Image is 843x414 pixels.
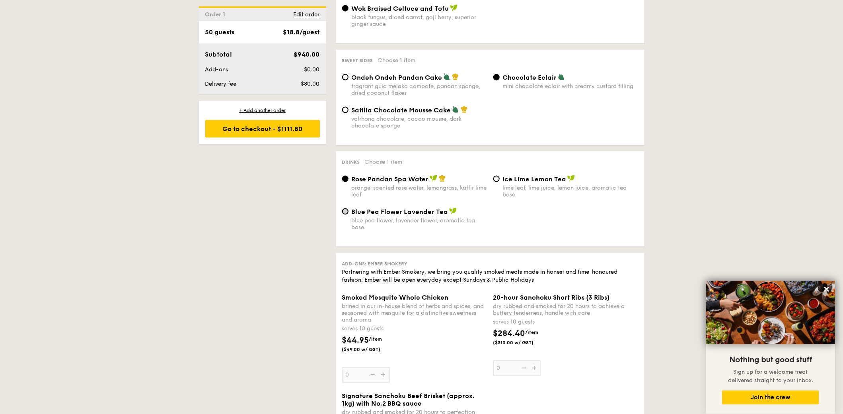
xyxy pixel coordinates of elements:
span: Choose 1 item [378,57,416,64]
span: Ice Lime Lemon Tea [503,175,567,183]
img: icon-chef-hat.a58ddaea.svg [452,73,459,80]
span: $940.00 [294,51,319,58]
div: dry rubbed and smoked for 20 hours to achieve a buttery tenderness, handle with care [493,303,638,317]
span: /item [369,337,382,342]
img: icon-vegan.f8ff3823.svg [449,208,457,215]
div: + Add another order [205,107,320,114]
span: Sweet sides [342,58,373,63]
span: Sign up for a welcome treat delivered straight to your inbox. [728,369,813,384]
span: Smoked Mesquite Whole Chicken [342,294,449,302]
img: icon-vegan.f8ff3823.svg [567,175,575,182]
span: Choose 1 item [365,159,403,165]
span: Signature Sanchoku Beef Brisket (approx. 1kg) with No.2 BBQ sauce [342,392,475,408]
input: Satilia Chocolate Mousse Cakevalrhona chocolate, cacao mousse, dark chocolate sponge [342,107,348,113]
span: Subtotal [205,51,232,58]
span: $0.00 [304,66,319,73]
span: Rose Pandan Spa Water [352,175,429,183]
div: Partnering with Ember Smokery, we bring you quality smoked meats made in honest and time-honoured... [342,269,638,285]
span: Delivery fee [205,80,237,87]
span: Drinks [342,159,360,165]
span: Ondeh Ondeh Pandan Cake [352,74,442,81]
img: icon-vegetarian.fe4039eb.svg [443,73,450,80]
div: fragrant gula melaka compote, pandan sponge, dried coconut flakes [352,83,487,96]
span: Satilia Chocolate Mousse Cake [352,106,451,114]
button: Close [820,283,833,296]
input: Ondeh Ondeh Pandan Cakefragrant gula melaka compote, pandan sponge, dried coconut flakes [342,74,348,80]
input: Blue Pea Flower Lavender Teablue pea flower, lavender flower, aromatic tea base [342,208,348,215]
img: icon-vegetarian.fe4039eb.svg [452,106,459,113]
img: icon-chef-hat.a58ddaea.svg [461,106,468,113]
span: 20-hour Sanchoku Short Ribs (3 Ribs) [493,294,610,302]
button: Join the crew [722,390,819,404]
div: blue pea flower, lavender flower, aromatic tea base [352,217,487,231]
span: Order 1 [205,11,229,18]
div: Go to checkout - $1111.80 [205,120,320,137]
div: 50 guests [205,27,235,37]
span: Add-ons [205,66,228,73]
span: Nothing but good stuff [729,355,812,365]
span: Blue Pea Flower Lavender Tea [352,208,448,216]
div: mini chocolate eclair with creamy custard filling [503,83,638,90]
span: $284.40 [493,329,526,339]
div: serves 10 guests [342,325,487,333]
div: valrhona chocolate, cacao mousse, dark chocolate sponge [352,116,487,129]
img: icon-chef-hat.a58ddaea.svg [439,175,446,182]
span: ($310.00 w/ GST) [493,340,547,346]
span: $80.00 [301,80,319,87]
span: ($49.00 w/ GST) [342,347,396,353]
div: black fungus, diced carrot, goji berry, superior ginger sauce [352,14,487,27]
span: Add-ons: Ember Smokery [342,261,408,267]
input: Wok Braised Celtuce and Tofublack fungus, diced carrot, goji berry, superior ginger sauce [342,5,348,12]
img: icon-vegan.f8ff3823.svg [450,4,458,12]
span: Chocolate Eclair [503,74,557,81]
div: orange-scented rose water, lemongrass, kaffir lime leaf [352,184,487,198]
div: serves 10 guests [493,318,638,326]
img: icon-vegetarian.fe4039eb.svg [558,73,565,80]
span: Wok Braised Celtuce and Tofu [352,5,449,12]
img: icon-vegan.f8ff3823.svg [430,175,438,182]
div: lime leaf, lime juice, lemon juice, aromatic tea base [503,184,638,198]
span: /item [526,330,539,336]
div: brined in our in-house blend of herbs and spices, and seasoned with mesquite for a distinctive sw... [342,303,487,324]
span: Edit order [294,11,320,18]
input: Ice Lime Lemon Tealime leaf, lime juice, lemon juice, aromatic tea base [493,176,500,182]
input: Chocolate Eclairmini chocolate eclair with creamy custard filling [493,74,500,80]
img: DSC07876-Edit02-Large.jpeg [706,281,835,344]
input: Rose Pandan Spa Waterorange-scented rose water, lemongrass, kaffir lime leaf [342,176,348,182]
div: $18.8/guest [283,27,320,37]
span: $44.95 [342,336,369,345]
